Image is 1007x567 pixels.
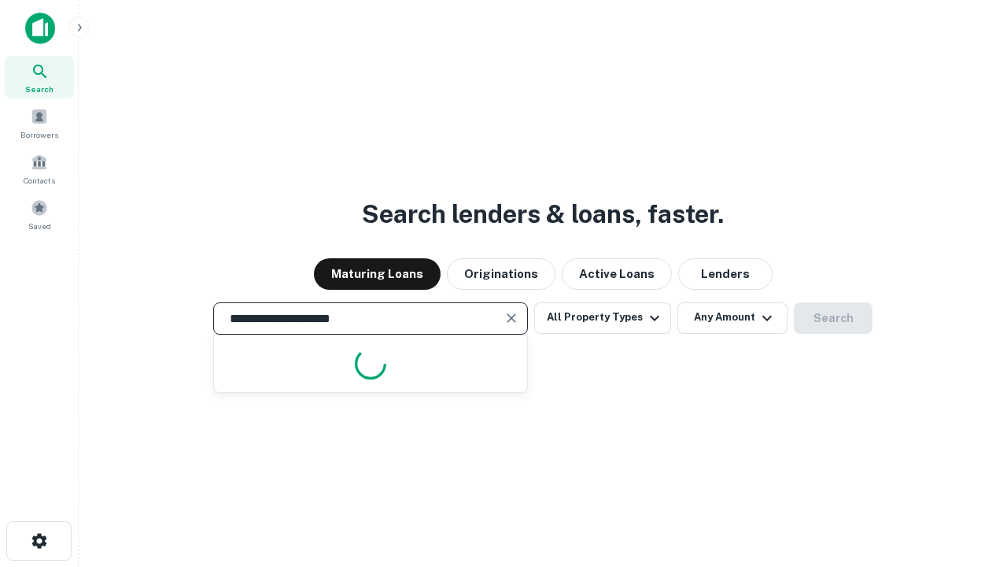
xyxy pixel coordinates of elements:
[362,195,724,233] h3: Search lenders & loans, faster.
[28,220,51,232] span: Saved
[314,258,441,290] button: Maturing Loans
[562,258,672,290] button: Active Loans
[5,193,74,235] a: Saved
[678,258,773,290] button: Lenders
[534,302,671,334] button: All Property Types
[5,102,74,144] a: Borrowers
[20,128,58,141] span: Borrowers
[677,302,788,334] button: Any Amount
[5,147,74,190] a: Contacts
[25,13,55,44] img: capitalize-icon.png
[24,174,55,187] span: Contacts
[447,258,555,290] button: Originations
[928,441,1007,517] iframe: Chat Widget
[500,307,522,329] button: Clear
[5,56,74,98] a: Search
[25,83,53,95] span: Search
